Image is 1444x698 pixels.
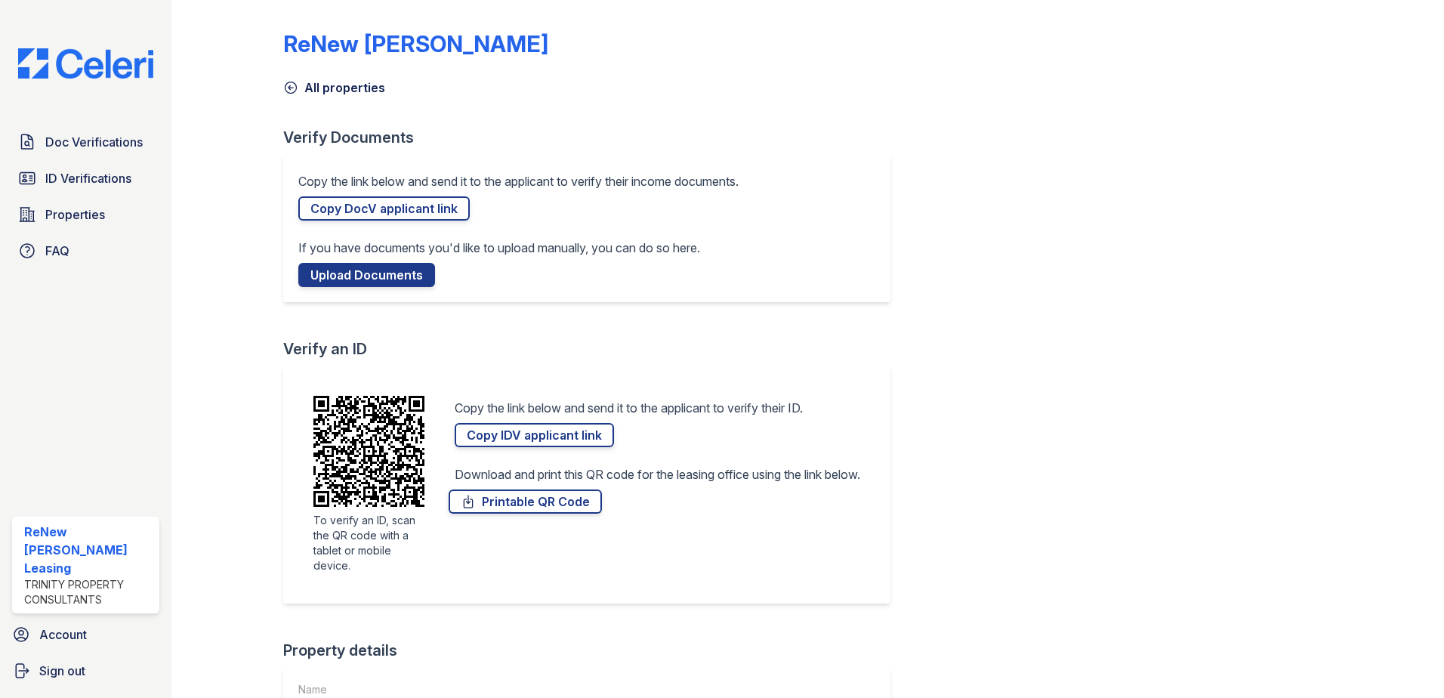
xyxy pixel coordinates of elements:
[283,30,548,57] div: ReNew [PERSON_NAME]
[24,523,153,577] div: ReNew [PERSON_NAME] Leasing
[298,239,700,257] p: If you have documents you'd like to upload manually, you can do so here.
[455,423,614,447] a: Copy IDV applicant link
[283,640,903,661] div: Property details
[313,513,424,573] div: To verify an ID, scan the QR code with a tablet or mobile device.
[12,236,159,266] a: FAQ
[39,625,87,644] span: Account
[12,199,159,230] a: Properties
[283,338,903,360] div: Verify an ID
[298,263,435,287] a: Upload Documents
[12,127,159,157] a: Doc Verifications
[6,619,165,650] a: Account
[45,133,143,151] span: Doc Verifications
[298,682,517,697] div: Name
[455,399,803,417] p: Copy the link below and send it to the applicant to verify their ID.
[6,48,165,79] img: CE_Logo_Blue-a8612792a0a2168367f1c8372b55b34899dd931a85d93a1a3d3e32e68fde9ad4.png
[283,79,385,97] a: All properties
[45,242,69,260] span: FAQ
[283,127,903,148] div: Verify Documents
[39,662,85,680] span: Sign out
[298,172,739,190] p: Copy the link below and send it to the applicant to verify their income documents.
[6,656,165,686] a: Sign out
[45,169,131,187] span: ID Verifications
[24,577,153,607] div: Trinity Property Consultants
[455,465,860,483] p: Download and print this QR code for the leasing office using the link below.
[449,490,602,514] a: Printable QR Code
[298,196,470,221] a: Copy DocV applicant link
[45,205,105,224] span: Properties
[12,163,159,193] a: ID Verifications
